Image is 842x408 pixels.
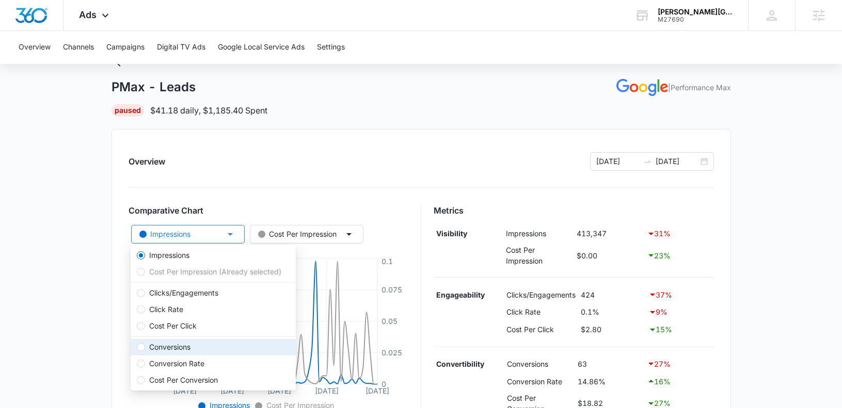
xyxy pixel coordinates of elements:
h3: Metrics [434,204,714,217]
td: Impressions [504,225,575,242]
tspan: 0.075 [382,285,402,294]
div: Impressions [139,229,190,240]
td: Clicks/Engagements [504,286,578,303]
div: 37 % [648,288,711,301]
span: Conversions [145,341,195,353]
tspan: 0.025 [382,348,402,357]
td: 14.86% [575,372,645,390]
td: Cost Per Impression [504,242,575,269]
strong: Convertibility [436,360,484,368]
button: Settings [317,31,345,64]
td: $2.80 [578,321,646,338]
button: Google Local Service Ads [218,31,305,64]
input: End date [656,156,698,167]
span: to [643,157,652,166]
div: 23 % [647,249,711,262]
td: 424 [578,286,646,303]
tspan: 0.1 [382,256,393,265]
span: Ads [79,9,97,20]
div: Cost Per Impression [258,229,337,240]
td: 63 [575,355,645,373]
div: 27 % [647,357,711,370]
span: Cost Per Click [145,320,201,332]
div: 31 % [647,227,711,240]
p: $41.18 daily , $1,185.40 Spent [150,104,267,117]
span: Cost Per Impression (Already selected) [145,266,285,278]
span: Cost Per Conversion [145,374,222,386]
div: account name [658,8,733,16]
td: $0.00 [574,242,644,269]
button: Impressions [131,225,245,243]
div: Paused [112,104,144,117]
h2: Overview [129,155,165,168]
tspan: [DATE] [366,386,389,395]
td: Click Rate [504,303,578,321]
h3: Comparative Chart [129,204,409,217]
td: Conversions [504,355,575,373]
button: Campaigns [106,31,145,64]
div: 15 % [648,323,711,336]
span: Click Rate [145,304,187,315]
tspan: [DATE] [173,386,197,395]
button: Overview [19,31,51,64]
button: Digital TV Ads [157,31,205,64]
tspan: [DATE] [220,386,244,395]
span: Impressions [145,250,194,261]
input: Start date [596,156,639,167]
span: swap-right [643,157,652,166]
td: Cost Per Click [504,321,578,338]
span: Conversion Rate [145,358,209,369]
tspan: 0 [382,380,386,388]
span: Clicks/Engagements [145,287,223,299]
td: 413,347 [574,225,644,242]
div: account id [658,16,733,23]
p: | Performance Max [668,82,731,93]
td: 0.1% [578,303,646,321]
strong: Visibility [436,229,467,238]
div: 9 % [648,306,711,318]
button: Cost Per Impression [250,225,363,243]
td: Conversion Rate [504,372,575,390]
tspan: [DATE] [314,386,338,395]
button: Channels [63,31,94,64]
div: 16 % [647,375,711,387]
strong: Engageability [436,290,485,299]
tspan: [DATE] [267,386,291,395]
h1: PMax - Leads [112,79,196,95]
tspan: 0.05 [382,317,398,325]
img: GOOGLE_ADS [616,79,668,96]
